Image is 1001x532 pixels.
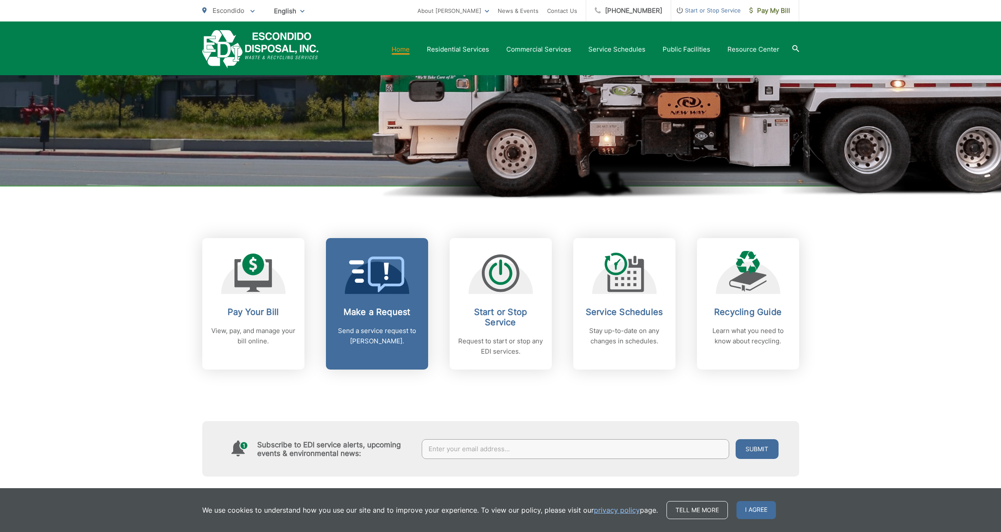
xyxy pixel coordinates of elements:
[427,44,489,55] a: Residential Services
[498,6,539,16] a: News & Events
[582,307,667,317] h2: Service Schedules
[594,505,640,515] a: privacy policy
[211,326,296,346] p: View, pay, and manage your bill online.
[335,307,420,317] h2: Make a Request
[202,505,658,515] p: We use cookies to understand how you use our site and to improve your experience. To view our pol...
[417,6,489,16] a: About [PERSON_NAME]
[706,326,791,346] p: Learn what you need to know about recycling.
[582,326,667,346] p: Stay up-to-date on any changes in schedules.
[213,6,244,15] span: Escondido
[727,44,779,55] a: Resource Center
[257,440,414,458] h4: Subscribe to EDI service alerts, upcoming events & environmental news:
[706,307,791,317] h2: Recycling Guide
[573,238,675,370] a: Service Schedules Stay up-to-date on any changes in schedules.
[458,336,543,357] p: Request to start or stop any EDI services.
[547,6,577,16] a: Contact Us
[506,44,571,55] a: Commercial Services
[422,439,729,459] input: Enter your email address...
[736,439,779,459] button: Submit
[202,30,319,68] a: EDCD logo. Return to the homepage.
[736,501,776,519] span: I agree
[588,44,645,55] a: Service Schedules
[202,238,304,370] a: Pay Your Bill View, pay, and manage your bill online.
[666,501,728,519] a: Tell me more
[335,326,420,346] p: Send a service request to [PERSON_NAME].
[663,44,710,55] a: Public Facilities
[697,238,799,370] a: Recycling Guide Learn what you need to know about recycling.
[749,6,790,16] span: Pay My Bill
[458,307,543,327] h2: Start or Stop Service
[326,238,428,370] a: Make a Request Send a service request to [PERSON_NAME].
[211,307,296,317] h2: Pay Your Bill
[392,44,410,55] a: Home
[268,3,311,18] span: English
